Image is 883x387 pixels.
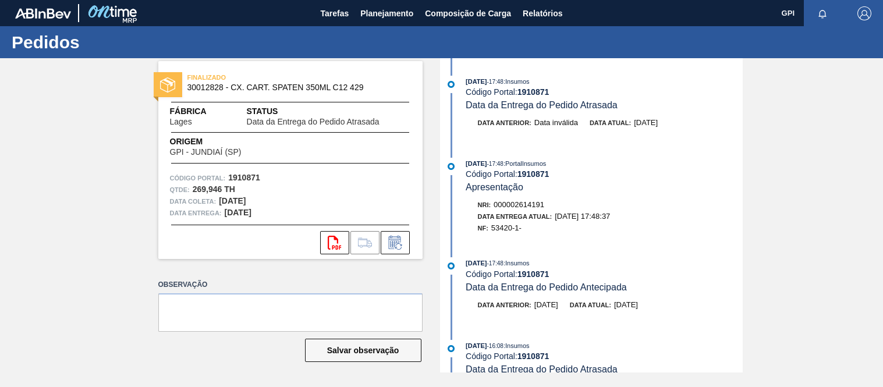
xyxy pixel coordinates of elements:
[170,148,242,157] span: GPI - JUNDIAÍ (SP)
[487,161,503,167] span: - 17:48
[466,78,487,85] span: [DATE]
[523,6,562,20] span: Relatórios
[225,208,251,217] strong: [DATE]
[219,196,246,205] strong: [DATE]
[170,184,190,196] span: Qtde :
[193,184,235,194] strong: 269,946 TH
[360,6,413,20] span: Planejamento
[466,282,627,292] span: Data da Entrega do Pedido Antecipada
[170,105,229,118] span: Fábrica
[170,118,192,126] span: Lages
[478,119,531,126] span: Data anterior:
[634,118,658,127] span: [DATE]
[857,6,871,20] img: Logout
[448,163,455,170] img: atual
[478,201,491,208] span: Nri:
[555,212,610,221] span: [DATE] 17:48:37
[170,207,222,219] span: Data entrega:
[614,300,638,309] span: [DATE]
[491,223,522,232] span: 53420-1-
[170,196,217,207] span: Data coleta:
[466,352,742,361] div: Código Portal:
[466,342,487,349] span: [DATE]
[590,119,631,126] span: Data atual:
[517,87,549,97] strong: 1910871
[494,200,544,209] span: 000002614191
[448,81,455,88] img: atual
[350,231,380,254] div: Ir para Composição de Carga
[466,260,487,267] span: [DATE]
[478,225,488,232] span: NF:
[487,79,503,85] span: - 17:48
[158,276,423,293] label: Observação
[320,231,349,254] div: Abrir arquivo PDF
[466,269,742,279] div: Código Portal:
[170,136,275,148] span: Origem
[12,35,218,49] h1: Pedidos
[503,160,546,167] span: : PortalInsumos
[503,342,530,349] span: : Insumos
[487,260,503,267] span: - 17:48
[228,173,260,182] strong: 1910871
[478,301,531,308] span: Data anterior:
[534,118,578,127] span: Data inválida
[466,182,523,192] span: Apresentação
[804,5,841,22] button: Notificações
[517,269,549,279] strong: 1910871
[570,301,611,308] span: Data atual:
[381,231,410,254] div: Informar alteração no pedido
[170,172,226,184] span: Código Portal:
[466,100,618,110] span: Data da Entrega do Pedido Atrasada
[534,300,558,309] span: [DATE]
[160,77,175,93] img: status
[503,260,530,267] span: : Insumos
[15,8,71,19] img: TNhmsLtSVTkK8tSr43FrP2fwEKptu5GPRR3wAAAABJRU5ErkJggg==
[247,105,411,118] span: Status
[320,6,349,20] span: Tarefas
[466,160,487,167] span: [DATE]
[187,83,399,92] span: 30012828 - CX. CART. SPATEN 350ML C12 429
[187,72,350,83] span: FINALIZADO
[448,345,455,352] img: atual
[247,118,380,126] span: Data da Entrega do Pedido Atrasada
[517,169,549,179] strong: 1910871
[503,78,530,85] span: : Insumos
[448,262,455,269] img: atual
[466,364,618,374] span: Data da Entrega do Pedido Atrasada
[517,352,549,361] strong: 1910871
[305,339,421,362] button: Salvar observação
[487,343,503,349] span: - 16:08
[478,213,552,220] span: Data Entrega Atual:
[466,87,742,97] div: Código Portal:
[425,6,511,20] span: Composição de Carga
[466,169,742,179] div: Código Portal:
